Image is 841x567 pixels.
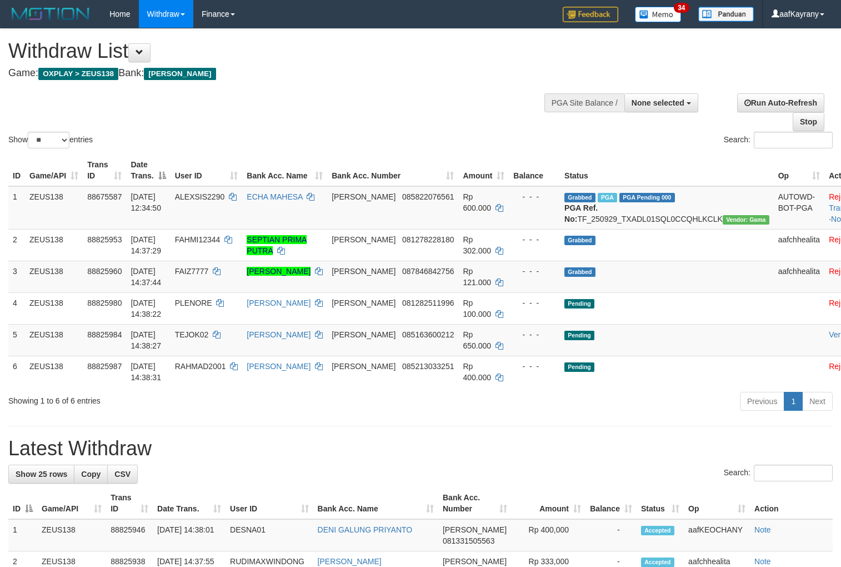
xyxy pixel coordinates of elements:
[175,299,212,307] span: PLENORE
[513,191,555,202] div: - - -
[126,155,170,186] th: Date Trans.: activate to sort column descending
[632,98,684,107] span: None selected
[175,192,225,201] span: ALEXSIS2290
[754,557,771,566] a: Note
[175,362,226,371] span: RAHMAD2001
[8,488,37,519] th: ID: activate to sort column descending
[513,361,555,372] div: - - -
[774,261,825,292] td: aafchhealita
[724,132,833,148] label: Search:
[8,391,342,406] div: Showing 1 to 6 of 6 entries
[8,519,37,551] td: 1
[737,93,824,112] a: Run Auto-Refresh
[318,557,382,566] a: [PERSON_NAME]
[106,488,153,519] th: Trans ID: activate to sort column ascending
[402,330,454,339] span: Copy 085163600212 to clipboard
[332,192,396,201] span: [PERSON_NAME]
[131,330,161,350] span: [DATE] 14:38:27
[750,488,833,519] th: Action
[641,558,674,567] span: Accepted
[87,192,122,201] span: 88675587
[754,132,833,148] input: Search:
[402,362,454,371] span: Copy 085213033251 to clipboard
[153,519,226,551] td: [DATE] 14:38:01
[16,470,67,479] span: Show 25 rows
[131,362,161,382] span: [DATE] 14:38:31
[153,488,226,519] th: Date Trans.: activate to sort column ascending
[512,519,585,551] td: Rp 400,000
[8,40,549,62] h1: Withdraw List
[144,68,216,80] span: [PERSON_NAME]
[107,465,138,484] a: CSV
[438,488,512,519] th: Bank Acc. Number: activate to sort column ascending
[564,236,595,245] span: Grabbed
[332,235,396,244] span: [PERSON_NAME]
[784,392,803,411] a: 1
[8,465,74,484] a: Show 25 rows
[754,525,771,534] a: Note
[332,362,396,371] span: [PERSON_NAME]
[247,192,302,201] a: ECHA MAHESA
[458,155,509,186] th: Amount: activate to sort column ascending
[402,192,454,201] span: Copy 085822076561 to clipboard
[114,470,131,479] span: CSV
[624,93,698,112] button: None selected
[513,329,555,340] div: - - -
[242,155,327,186] th: Bank Acc. Name: activate to sort column ascending
[443,557,507,566] span: [PERSON_NAME]
[463,362,491,382] span: Rp 400.000
[774,155,825,186] th: Op: activate to sort column ascending
[131,299,161,319] span: [DATE] 14:38:22
[509,155,560,186] th: Balance
[774,186,825,230] td: AUTOWD-BOT-PGA
[25,261,83,292] td: ZEUS138
[774,229,825,261] td: aafchhealita
[564,193,595,202] span: Grabbed
[131,267,161,287] span: [DATE] 14:37:44
[171,155,243,186] th: User ID: activate to sort column ascending
[247,267,311,276] a: [PERSON_NAME]
[443,525,507,534] span: [PERSON_NAME]
[28,132,69,148] select: Showentries
[8,292,25,324] td: 4
[131,235,161,255] span: [DATE] 14:37:29
[513,297,555,309] div: - - -
[564,331,594,340] span: Pending
[38,68,118,80] span: OXPLAY > ZEUS138
[8,324,25,356] td: 5
[37,488,106,519] th: Game/API: activate to sort column ascending
[724,465,833,481] label: Search:
[564,362,594,372] span: Pending
[463,330,491,350] span: Rp 650.000
[37,519,106,551] td: ZEUS138
[247,362,311,371] a: [PERSON_NAME]
[87,235,122,244] span: 88825953
[87,362,122,371] span: 88825987
[674,3,689,13] span: 34
[25,356,83,387] td: ZEUS138
[512,488,585,519] th: Amount: activate to sort column ascending
[513,266,555,277] div: - - -
[793,112,824,131] a: Stop
[635,7,682,22] img: Button%20Memo.svg
[443,536,494,545] span: Copy 081331505563 to clipboard
[318,525,413,534] a: DENI GALUNG PRIYANTO
[8,229,25,261] td: 2
[560,186,774,230] td: TF_250929_TXADL01SQL0CCQHLKCLK
[463,235,491,255] span: Rp 302.000
[463,192,491,212] span: Rp 600.000
[684,519,750,551] td: aafKEOCHANY
[684,488,750,519] th: Op: activate to sort column ascending
[106,519,153,551] td: 88825946
[641,526,674,535] span: Accepted
[698,7,754,22] img: panduan.png
[8,155,25,186] th: ID
[564,267,595,277] span: Grabbed
[74,465,108,484] a: Copy
[585,488,637,519] th: Balance: activate to sort column ascending
[513,234,555,245] div: - - -
[8,356,25,387] td: 6
[8,68,549,79] h4: Game: Bank:
[723,215,769,225] span: Vendor URL: https://trx31.1velocity.biz
[25,155,83,186] th: Game/API: activate to sort column ascending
